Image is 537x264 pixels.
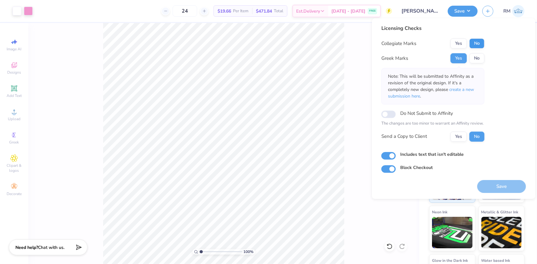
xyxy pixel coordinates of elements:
span: Neon Ink [432,209,447,215]
span: Upload [8,116,20,121]
span: Clipart & logos [3,163,25,173]
label: Block Checkout [400,164,433,171]
span: [DATE] - [DATE] [331,8,365,14]
p: The changes are too minor to warrant an Affinity review. [381,121,484,127]
img: Metallic & Glitter Ink [481,217,522,248]
span: Glow in the Dark Ink [432,257,468,264]
span: FREE [369,9,376,13]
span: Est. Delivery [296,8,320,14]
button: Yes [451,132,467,142]
span: Image AI [7,47,22,52]
div: Licensing Checks [381,25,484,32]
img: Neon Ink [432,217,473,248]
button: No [469,132,484,142]
span: Water based Ink [481,257,510,264]
div: Send a Copy to Client [381,133,427,140]
span: Per Item [233,8,248,14]
span: Add Text [7,93,22,98]
div: Collegiate Marks [381,40,416,47]
span: Designs [7,70,21,75]
button: Yes [451,38,467,48]
span: Metallic & Glitter Ink [481,209,518,215]
button: No [469,38,484,48]
span: Decorate [7,191,22,196]
button: No [469,53,484,63]
input: – – [173,5,197,17]
button: Yes [451,53,467,63]
span: Chat with us. [38,244,64,250]
span: $471.84 [256,8,272,14]
label: Do Not Submit to Affinity [400,109,453,117]
span: RM [503,8,511,15]
button: Save [448,6,478,17]
span: Greek [9,140,19,145]
label: Includes text that isn't editable [400,151,464,158]
p: Note: This will be submitted to Affinity as a revision of the original design. If it's a complete... [388,73,478,99]
a: RM [503,5,524,17]
input: Untitled Design [397,5,443,17]
span: Total [274,8,283,14]
img: Roberta Manuel [512,5,524,17]
span: create a new submission here [388,87,474,99]
strong: Need help? [15,244,38,250]
div: Greek Marks [381,55,408,62]
span: $19.66 [218,8,231,14]
span: 100 % [244,249,254,255]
